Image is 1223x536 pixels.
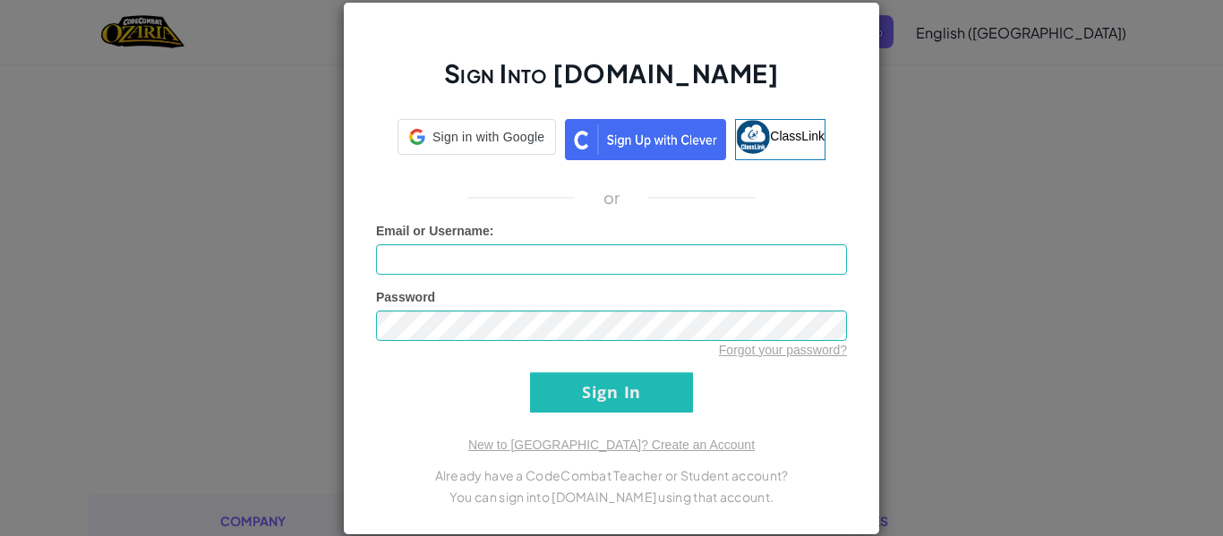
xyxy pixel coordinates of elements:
p: You can sign into [DOMAIN_NAME] using that account. [376,486,847,507]
span: Password [376,290,435,304]
p: or [603,187,620,208]
span: Sign in with Google [432,128,544,146]
a: New to [GEOGRAPHIC_DATA]? Create an Account [468,438,755,452]
div: Sign in with Google [398,119,556,155]
input: Sign In [530,372,693,413]
img: classlink-logo-small.png [736,120,770,154]
label: : [376,222,494,240]
span: Email or Username [376,224,490,238]
p: Already have a CodeCombat Teacher or Student account? [376,464,847,486]
h2: Sign Into [DOMAIN_NAME] [376,56,847,108]
img: clever_sso_button@2x.png [565,119,726,160]
a: Forgot your password? [719,343,847,357]
span: ClassLink [770,128,825,142]
a: Sign in with Google [398,119,556,160]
